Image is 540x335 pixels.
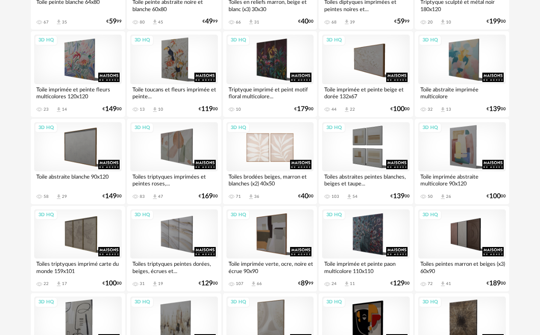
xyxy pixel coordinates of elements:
div: 26 [446,194,451,199]
span: Download icon [56,281,62,287]
a: 3D HQ Toiles abstraites peintes blanches, beiges et taupe... 103 Download icon 54 €13900 [319,119,413,204]
div: 103 [332,194,339,199]
span: Download icon [440,281,446,287]
a: 3D HQ Toiles triptyques imprimé carte du monde 159x101 22 Download icon 17 €10000 [31,206,125,291]
div: 80 [140,20,145,25]
div: 54 [352,194,358,199]
div: Triptyque imprimé et peint motif floral multicolore... [226,84,314,101]
span: 59 [109,19,117,24]
span: 119 [201,106,213,112]
div: 68 [332,20,337,25]
div: Toile toucans et fleurs imprimée et peinte... [130,84,218,101]
div: 3D HQ [227,123,250,133]
div: 3D HQ [323,210,346,220]
span: 49 [205,19,213,24]
div: Toiles peintes marron et beiges (x3) 60x90 [418,259,506,276]
span: Download icon [152,194,158,200]
div: 3D HQ [35,123,58,133]
div: 3D HQ [419,35,442,46]
div: 50 [428,194,433,199]
div: € 00 [199,194,218,199]
div: 24 [332,281,337,286]
div: 19 [158,281,163,286]
div: 29 [62,194,67,199]
div: € 99 [106,19,122,24]
span: 139 [489,106,501,112]
span: Download icon [56,19,62,25]
div: 3D HQ [131,210,154,220]
span: Download icon [56,194,62,200]
div: 13 [446,107,451,112]
div: Toiles brodées beiges, marron et blanches (x2) 40x50 [226,171,314,188]
span: 100 [489,194,501,199]
a: 3D HQ Toiles triptyques imprimées et peintes roses,... 83 Download icon 47 €16900 [127,119,221,204]
span: Download icon [152,281,158,287]
a: 3D HQ Triptyque imprimé et peint motif floral multicolore... 10 €17900 [223,31,317,117]
div: Toiles triptyques imprimées et peintes roses,... [130,171,218,188]
span: Download icon [248,194,254,200]
div: 3D HQ [419,297,442,308]
div: 3D HQ [419,210,442,220]
div: € 00 [103,194,122,199]
div: € 00 [390,106,410,112]
span: 59 [397,19,405,24]
div: 72 [428,281,433,286]
div: 3D HQ [35,35,58,46]
span: 189 [489,281,501,286]
div: 10 [446,20,451,25]
div: Toiles triptyques peintes dorées, beiges, écrues et... [130,259,218,276]
div: 47 [158,194,163,199]
span: Download icon [248,19,254,25]
div: Toile imprimée et peinte paon multicolore 110x110 [322,259,410,276]
div: 41 [446,281,451,286]
div: € 00 [294,106,314,112]
div: 3D HQ [323,123,346,133]
div: 66 [257,281,262,286]
div: 3D HQ [323,297,346,308]
span: 149 [105,106,117,112]
div: € 00 [487,106,506,112]
div: 20 [428,20,433,25]
div: 14 [62,107,67,112]
div: 36 [254,194,259,199]
div: € 00 [298,194,314,199]
div: Toile abstraite imprimée multicolore [418,84,506,101]
div: € 00 [487,19,506,24]
div: € 00 [487,281,506,286]
div: Toile imprimée et peinte beige et dorée 132x67 [322,84,410,101]
a: 3D HQ Toile imprimée abstraite multicolore 90x120 50 Download icon 26 €10000 [415,119,509,204]
a: 3D HQ Toile imprimée et peinte paon multicolore 110x110 24 Download icon 11 €12900 [319,206,413,291]
div: 67 [44,20,49,25]
div: 66 [236,20,241,25]
div: 3D HQ [227,210,250,220]
div: € 00 [390,194,410,199]
a: 3D HQ Toiles peintes marron et beiges (x3) 60x90 72 Download icon 41 €18900 [415,206,509,291]
div: Toiles abstraites peintes blanches, beiges et taupe... [322,171,410,188]
span: 179 [297,106,308,112]
span: Download icon [440,194,446,200]
a: 3D HQ Toile abstraite blanche 90x120 58 Download icon 29 €14900 [31,119,125,204]
a: 3D HQ Toile toucans et fleurs imprimée et peinte... 13 Download icon 10 €11900 [127,31,221,117]
div: 3D HQ [131,123,154,133]
div: 39 [350,20,355,25]
a: 3D HQ Toile imprimée et peinte fleurs multicolores 120x120 23 Download icon 14 €14900 [31,31,125,117]
div: 10 [236,107,241,112]
div: 17 [62,281,67,286]
div: 58 [44,194,49,199]
div: 3D HQ [131,297,154,308]
div: 44 [332,107,337,112]
div: 23 [44,107,49,112]
div: 3D HQ [35,297,58,308]
div: 13 [140,107,145,112]
span: Download icon [440,19,446,25]
div: 10 [158,107,163,112]
span: Download icon [152,106,158,113]
span: 100 [393,106,405,112]
div: € 00 [487,194,506,199]
a: 3D HQ Toile imprimée verte, ocre, noire et écrue 90x90 107 Download icon 66 €8999 [223,206,317,291]
span: 40 [301,194,308,199]
div: € 99 [394,19,410,24]
div: 3D HQ [35,210,58,220]
span: Download icon [152,19,158,25]
span: Download icon [440,106,446,113]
